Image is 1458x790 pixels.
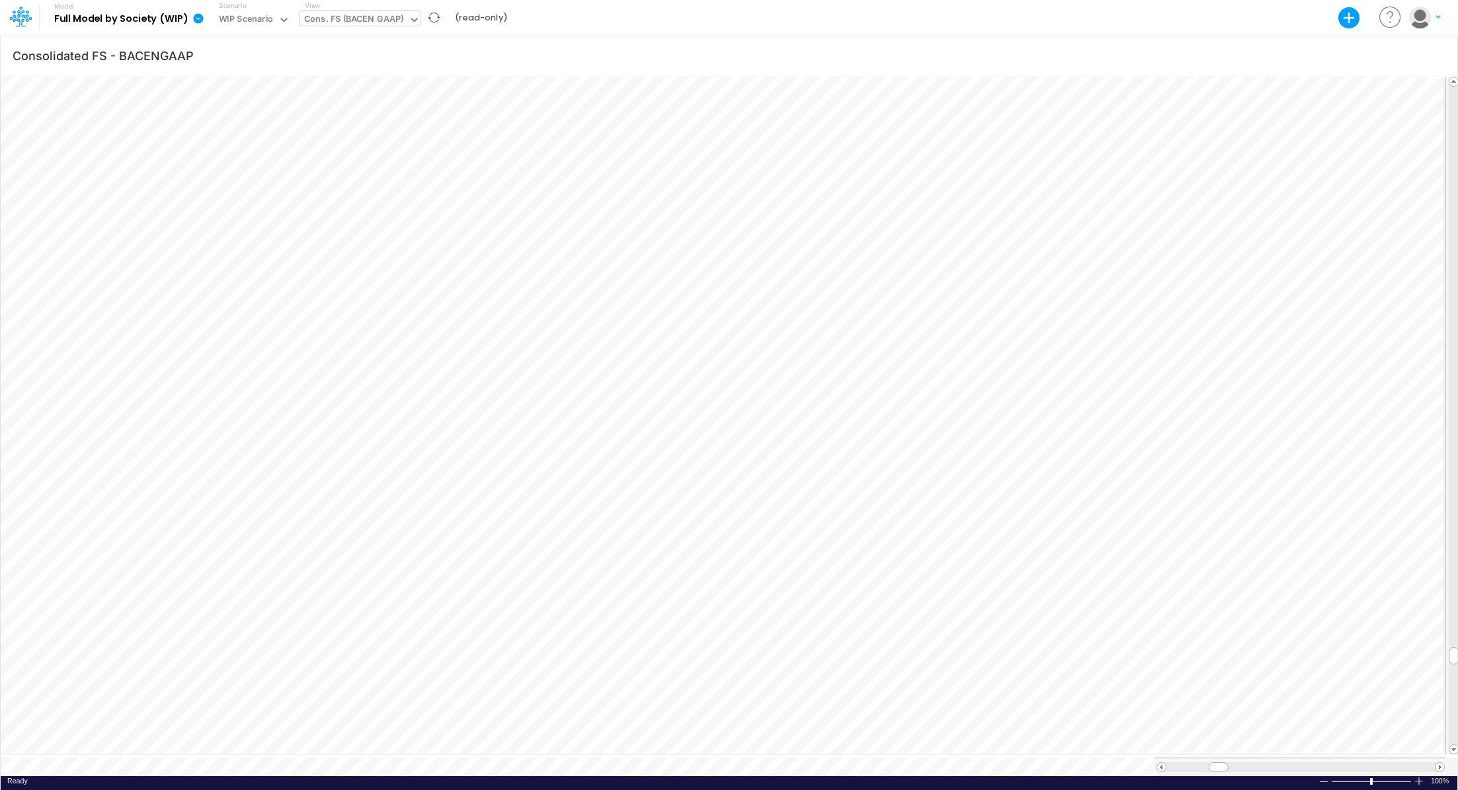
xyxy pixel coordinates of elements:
div: Zoom [1331,776,1414,786]
div: Zoom level [1431,776,1451,786]
label: Model [54,3,74,11]
div: Zoom In [1414,776,1424,786]
b: (read-only) [455,12,507,24]
div: Zoom Out [1318,777,1329,787]
span: Ready [7,777,28,785]
div: WIP Scenario [219,13,274,28]
div: Cons. FS (BACEN GAAP) [304,13,403,28]
div: Zoom [1370,778,1373,785]
span: 100% [1431,776,1451,786]
label: View [305,1,320,11]
label: Scenario [219,1,246,11]
b: Full Model by Society (WIP) [54,13,188,25]
div: In Ready mode [7,776,28,786]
